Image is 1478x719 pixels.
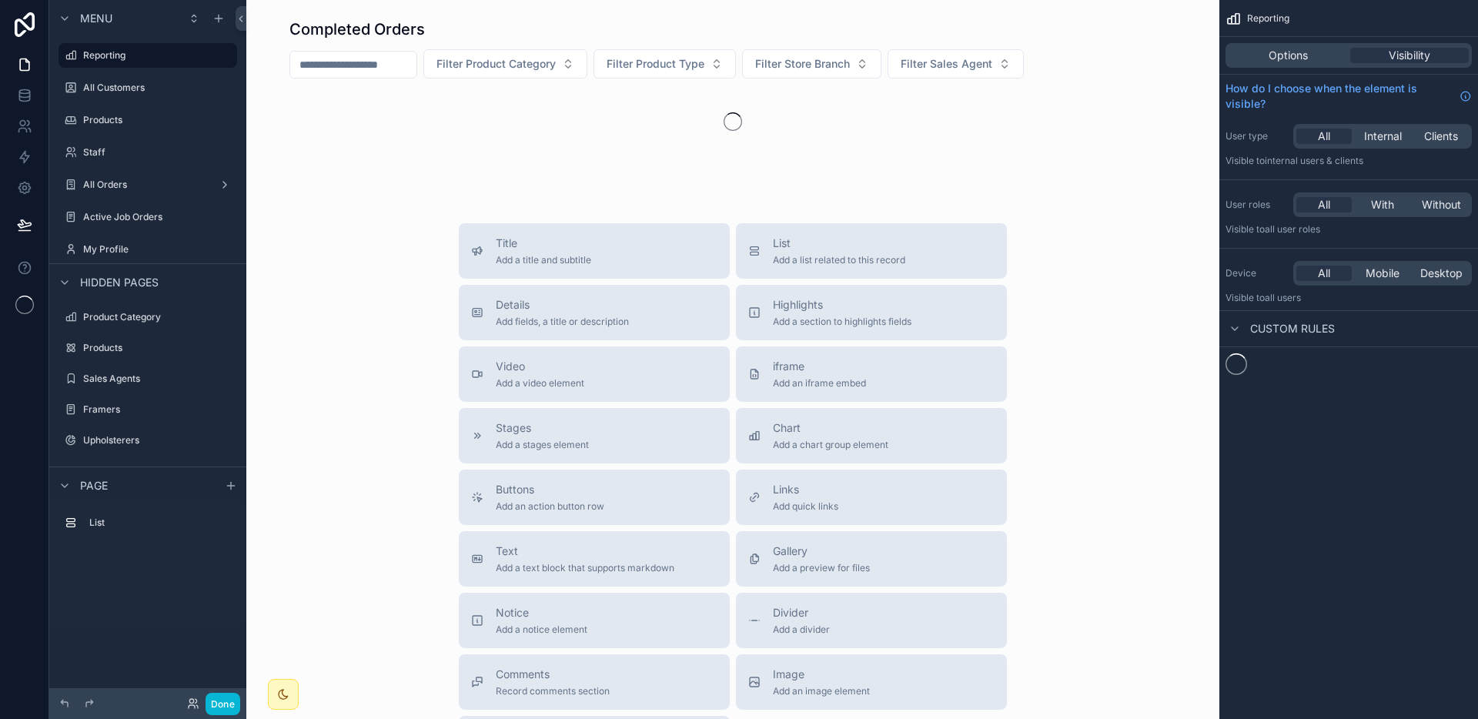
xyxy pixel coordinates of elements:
[1424,129,1458,144] span: Clients
[496,420,589,436] span: Stages
[59,108,237,132] a: Products
[1366,266,1399,281] span: Mobile
[496,605,587,620] span: Notice
[1226,81,1453,112] span: How do I choose when the element is visible?
[773,667,870,682] span: Image
[1226,199,1287,211] label: User roles
[83,403,234,416] label: Framers
[736,654,1007,710] button: ImageAdd an image element
[459,470,730,525] button: ButtonsAdd an action button row
[773,685,870,697] span: Add an image element
[83,342,234,354] label: Products
[59,366,237,391] a: Sales Agents
[496,667,610,682] span: Comments
[459,346,730,402] button: VideoAdd a video element
[1265,223,1320,235] span: All user roles
[1389,48,1430,63] span: Visibility
[773,500,838,513] span: Add quick links
[773,562,870,574] span: Add a preview for files
[83,434,234,446] label: Upholsterers
[459,531,730,587] button: TextAdd a text block that supports markdown
[1318,197,1330,212] span: All
[773,297,911,313] span: Highlights
[1250,321,1335,336] span: Custom rules
[59,428,237,453] a: Upholsterers
[459,654,730,710] button: CommentsRecord comments section
[736,285,1007,340] button: HighlightsAdd a section to highlights fields
[1420,266,1463,281] span: Desktop
[83,179,212,191] label: All Orders
[496,254,591,266] span: Add a title and subtitle
[1422,197,1461,212] span: Without
[773,359,866,374] span: iframe
[496,297,629,313] span: Details
[773,316,911,328] span: Add a section to highlights fields
[496,562,674,574] span: Add a text block that supports markdown
[773,543,870,559] span: Gallery
[59,305,237,329] a: Product Category
[1371,197,1394,212] span: With
[496,482,604,497] span: Buttons
[59,336,237,360] a: Products
[773,482,838,497] span: Links
[80,275,159,290] span: Hidden pages
[80,478,108,493] span: Page
[1226,223,1472,236] p: Visible to
[83,211,234,223] label: Active Job Orders
[1226,267,1287,279] label: Device
[206,693,240,715] button: Done
[83,49,228,62] label: Reporting
[773,605,830,620] span: Divider
[773,420,888,436] span: Chart
[496,236,591,251] span: Title
[1226,81,1472,112] a: How do I choose when the element is visible?
[1226,130,1287,142] label: User type
[59,75,237,100] a: All Customers
[773,254,905,266] span: Add a list related to this record
[736,223,1007,279] button: ListAdd a list related to this record
[59,43,237,68] a: Reporting
[736,593,1007,648] button: DividerAdd a divider
[83,114,234,126] label: Products
[496,377,584,390] span: Add a video element
[773,439,888,451] span: Add a chart group element
[59,397,237,422] a: Framers
[1265,155,1363,166] span: Internal users & clients
[1269,48,1308,63] span: Options
[83,373,234,385] label: Sales Agents
[459,285,730,340] button: DetailsAdd fields, a title or description
[83,82,234,94] label: All Customers
[736,531,1007,587] button: GalleryAdd a preview for files
[59,205,237,229] a: Active Job Orders
[1364,129,1402,144] span: Internal
[83,146,234,159] label: Staff
[496,500,604,513] span: Add an action button row
[496,359,584,374] span: Video
[83,243,234,256] label: My Profile
[459,593,730,648] button: NoticeAdd a notice element
[496,624,587,636] span: Add a notice element
[736,346,1007,402] button: iframeAdd an iframe embed
[1265,292,1301,303] span: all users
[1226,292,1472,304] p: Visible to
[1318,266,1330,281] span: All
[773,236,905,251] span: List
[1318,129,1330,144] span: All
[59,172,237,197] a: All Orders
[80,11,112,26] span: Menu
[736,408,1007,463] button: ChartAdd a chart group element
[496,316,629,328] span: Add fields, a title or description
[773,624,830,636] span: Add a divider
[496,685,610,697] span: Record comments section
[736,470,1007,525] button: LinksAdd quick links
[1226,155,1472,167] p: Visible to
[496,439,589,451] span: Add a stages element
[773,377,866,390] span: Add an iframe embed
[89,517,231,529] label: List
[496,543,674,559] span: Text
[459,223,730,279] button: TitleAdd a title and subtitle
[459,408,730,463] button: StagesAdd a stages element
[59,237,237,262] a: My Profile
[1247,12,1289,25] span: Reporting
[49,503,246,550] div: scrollable content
